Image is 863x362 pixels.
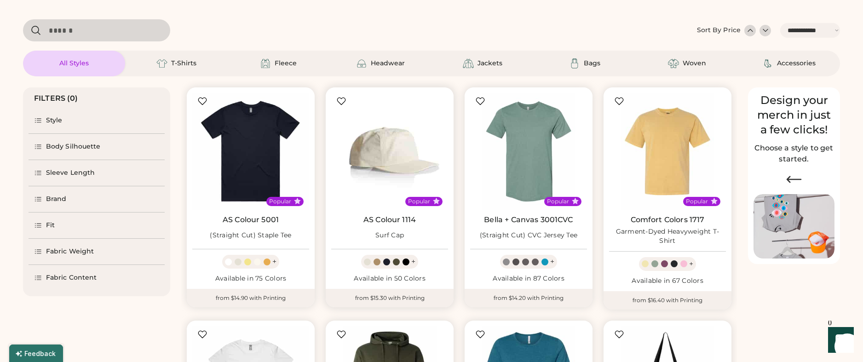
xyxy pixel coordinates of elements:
img: Fleece Icon [260,58,271,69]
img: Jackets Icon [463,58,474,69]
div: Fleece [275,59,297,68]
div: Fabric Content [46,273,97,282]
div: Fit [46,221,55,230]
div: FILTERS (0) [34,93,78,104]
img: Image of Lisa Congdon Eye Print on T-Shirt and Hat [754,194,834,259]
div: Body Silhouette [46,142,101,151]
img: Comfort Colors 1717 Garment-Dyed Heavyweight T-Shirt [609,93,726,210]
div: (Straight Cut) Staple Tee [210,231,291,240]
a: Bella + Canvas 3001CVC [484,215,573,224]
div: Popular [686,198,708,205]
div: T-Shirts [171,59,196,68]
div: Available in 75 Colors [192,274,309,283]
img: AS Colour 1114 Surf Cap [331,93,448,210]
div: Accessories [777,59,816,68]
img: Woven Icon [668,58,679,69]
div: + [689,259,693,269]
a: Comfort Colors 1717 [631,215,705,224]
div: Design your merch in just a few clicks! [754,93,834,137]
div: Bags [584,59,600,68]
div: Popular [408,198,430,205]
img: Accessories Icon [762,58,773,69]
div: Surf Cap [375,231,404,240]
img: BELLA + CANVAS 3001CVC (Straight Cut) CVC Jersey Tee [470,93,587,210]
img: Bags Icon [569,58,580,69]
img: AS Colour 5001 (Straight Cut) Staple Tee [192,93,309,210]
div: Jackets [478,59,502,68]
div: Headwear [371,59,405,68]
div: from $15.30 with Printing [326,289,454,307]
button: Popular Style [433,198,440,205]
div: All Styles [59,59,89,68]
button: Popular Style [294,198,301,205]
div: (Straight Cut) CVC Jersey Tee [480,231,577,240]
div: + [411,257,415,267]
div: Brand [46,195,67,204]
div: from $16.40 with Printing [604,291,731,310]
div: Sort By Price [697,26,741,35]
div: from $14.20 with Printing [465,289,593,307]
button: Popular Style [572,198,579,205]
div: Available in 67 Colors [609,276,726,286]
img: Headwear Icon [356,58,367,69]
div: Woven [683,59,706,68]
div: Sleeve Length [46,168,95,178]
div: + [550,257,554,267]
div: Style [46,116,63,125]
div: from $14.90 with Printing [187,289,315,307]
div: Available in 50 Colors [331,274,448,283]
iframe: Front Chat [819,321,859,360]
div: + [272,257,276,267]
div: Garment-Dyed Heavyweight T-Shirt [609,227,726,246]
button: Popular Style [711,198,718,205]
a: AS Colour 1114 [363,215,416,224]
div: Fabric Weight [46,247,94,256]
div: Popular [269,198,291,205]
h2: Choose a style to get started. [754,143,834,165]
a: AS Colour 5001 [223,215,279,224]
img: T-Shirts Icon [156,58,167,69]
div: Available in 87 Colors [470,274,587,283]
div: Popular [547,198,569,205]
